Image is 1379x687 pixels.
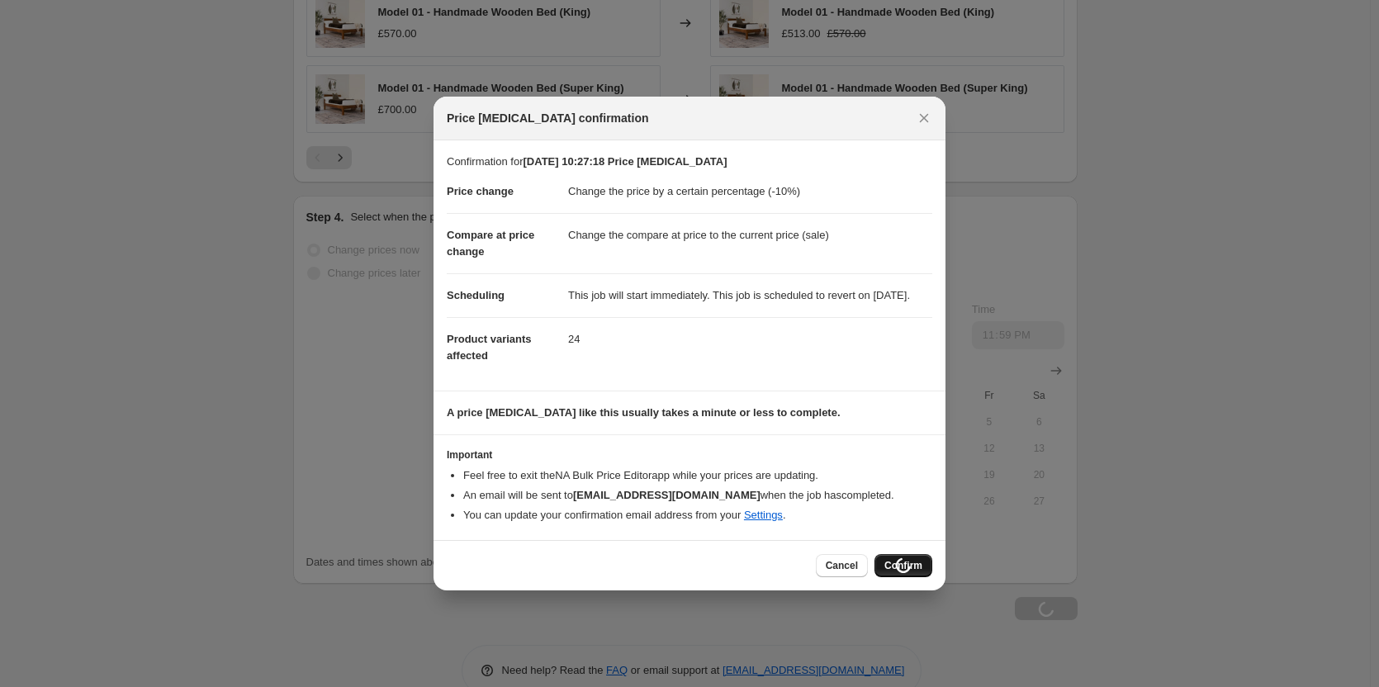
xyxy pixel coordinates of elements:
[816,554,868,577] button: Cancel
[447,110,649,126] span: Price [MEDICAL_DATA] confirmation
[447,154,932,170] p: Confirmation for
[447,229,534,258] span: Compare at price change
[568,213,932,257] dd: Change the compare at price to the current price (sale)
[447,448,932,462] h3: Important
[744,509,783,521] a: Settings
[447,289,505,301] span: Scheduling
[568,317,932,361] dd: 24
[447,406,841,419] b: A price [MEDICAL_DATA] like this usually takes a minute or less to complete.
[463,467,932,484] li: Feel free to exit the NA Bulk Price Editor app while your prices are updating.
[447,333,532,362] span: Product variants affected
[447,185,514,197] span: Price change
[463,487,932,504] li: An email will be sent to when the job has completed .
[826,559,858,572] span: Cancel
[573,489,761,501] b: [EMAIL_ADDRESS][DOMAIN_NAME]
[568,170,932,213] dd: Change the price by a certain percentage (-10%)
[463,507,932,524] li: You can update your confirmation email address from your .
[523,155,727,168] b: [DATE] 10:27:18 Price [MEDICAL_DATA]
[568,273,932,317] dd: This job will start immediately. This job is scheduled to revert on [DATE].
[912,107,936,130] button: Close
